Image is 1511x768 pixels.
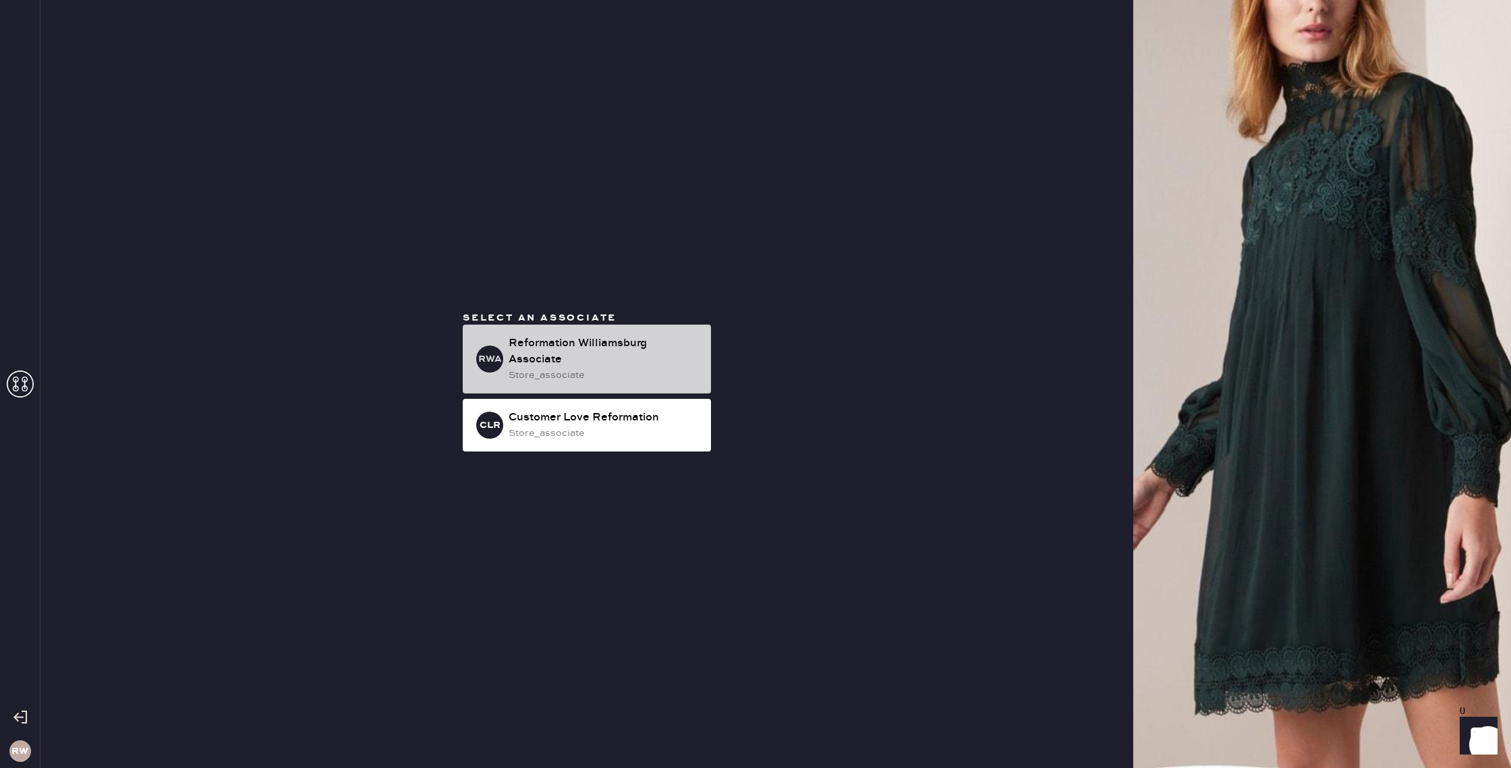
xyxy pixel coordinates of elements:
iframe: Front Chat [1447,707,1505,765]
span: Select an associate [463,312,617,324]
h3: CLR [480,420,501,430]
div: Reformation Williamsburg Associate [509,335,700,368]
div: store_associate [509,426,700,441]
div: Customer Love Reformation [509,410,700,426]
div: store_associate [509,368,700,383]
h3: RWA [478,354,502,364]
h3: RW [11,746,28,756]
